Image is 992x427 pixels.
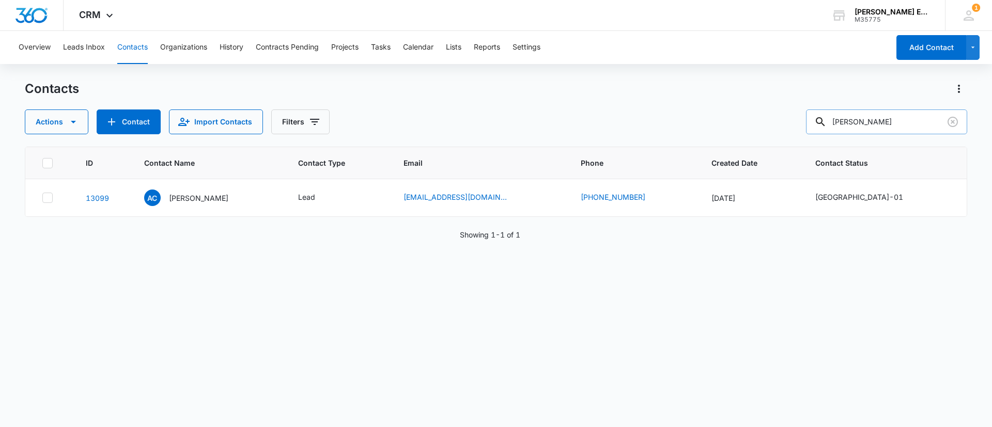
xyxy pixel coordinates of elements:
[25,109,88,134] button: Actions
[271,109,330,134] button: Filters
[256,31,319,64] button: Contracts Pending
[298,192,334,204] div: Contact Type - Lead - Select to Edit Field
[474,31,500,64] button: Reports
[86,157,104,168] span: ID
[581,157,672,168] span: Phone
[711,157,776,168] span: Created Date
[460,229,520,240] p: Showing 1-1 of 1
[581,192,664,204] div: Phone - (915) 282-4154 - Select to Edit Field
[896,35,966,60] button: Add Contact
[371,31,391,64] button: Tasks
[855,8,930,16] div: account name
[581,192,645,202] a: [PHONE_NUMBER]
[117,31,148,64] button: Contacts
[972,4,980,12] span: 1
[169,193,228,203] p: [PERSON_NAME]
[79,9,101,20] span: CRM
[169,109,263,134] button: Import Contacts
[144,189,247,206] div: Contact Name - Aarti Chatrath - Select to Edit Field
[19,31,51,64] button: Overview
[513,31,540,64] button: Settings
[144,157,259,168] span: Contact Name
[404,192,507,202] a: [EMAIL_ADDRESS][DOMAIN_NAME]
[25,81,79,97] h1: Contacts
[97,109,161,134] button: Add Contact
[951,81,967,97] button: Actions
[815,192,903,202] div: [GEOGRAPHIC_DATA]-01
[815,192,922,204] div: Contact Status - TX-01 - Select to Edit Field
[160,31,207,64] button: Organizations
[298,192,315,202] div: Lead
[144,189,161,206] span: AC
[86,194,109,202] a: Navigate to contact details page for Aarti Chatrath
[298,157,363,168] span: Contact Type
[404,157,541,168] span: Email
[944,114,961,130] button: Clear
[63,31,105,64] button: Leads Inbox
[815,157,935,168] span: Contact Status
[711,193,791,203] div: [DATE]
[404,192,525,204] div: Email - aartichatrath@jbgoodwin.com - Select to Edit Field
[220,31,243,64] button: History
[855,16,930,23] div: account id
[331,31,359,64] button: Projects
[972,4,980,12] div: notifications count
[806,109,967,134] input: Search Contacts
[403,31,433,64] button: Calendar
[446,31,461,64] button: Lists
